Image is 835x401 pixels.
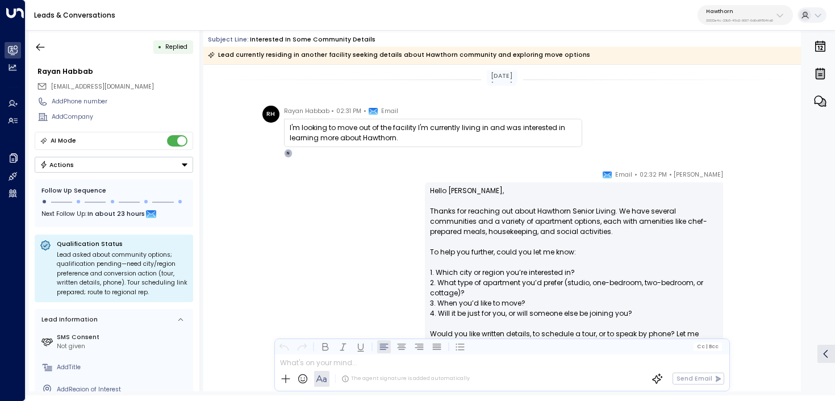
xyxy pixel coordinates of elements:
[698,5,793,25] button: Hawthorn33332e4c-23b5-45a2-9007-0d0a9f804fa6
[706,8,773,15] p: Hawthorn
[158,39,162,55] div: •
[697,344,719,349] span: Cc Bcc
[430,186,718,370] p: Hello [PERSON_NAME], Thanks for reaching out about Hawthorn Senior Living. We have several commun...
[336,106,361,117] span: 02:31 PM
[262,106,279,123] div: RH
[52,97,193,106] div: AddPhone number
[706,18,773,23] p: 33332e4c-23b5-45a2-9007-0d0a9f804fa6
[364,106,366,117] span: •
[57,333,190,342] label: SMS Consent
[52,112,193,122] div: AddCompany
[51,82,154,91] span: [EMAIL_ADDRESS][DOMAIN_NAME]
[57,363,190,372] div: AddTitle
[34,10,115,20] a: Leads & Conversations
[35,157,193,173] div: Button group with a nested menu
[284,106,329,117] span: Rayan Habbab
[640,169,667,181] span: 02:32 PM
[39,315,98,324] div: Lead Information
[295,340,308,353] button: Redo
[331,106,334,117] span: •
[705,344,707,349] span: |
[290,123,577,143] span: I'm looking to move out of the facility I'm currently living in and was interested in learning mo...
[615,169,632,181] span: Email
[208,49,590,61] div: Lead currently residing in another facility seeking details about Hawthorn community and explorin...
[41,186,186,195] div: Follow Up Sequence
[487,70,517,82] div: [DATE]
[51,135,76,147] div: AI Mode
[634,169,637,181] span: •
[208,35,249,44] span: Subject Line:
[87,208,145,221] span: In about 23 hours
[37,66,193,77] div: Rayan Habbab
[51,82,154,91] span: rayan.habbab@gmail.com
[165,43,187,51] span: Replied
[57,385,190,394] div: AddRegion of Interest
[674,169,723,181] span: [PERSON_NAME]
[694,342,722,350] button: Cc|Bcc
[250,35,375,44] div: Interested in some community details
[35,157,193,173] button: Actions
[728,169,745,186] img: 211_headshot.jpg
[57,240,188,248] p: Qualification Status
[40,161,74,169] div: Actions
[57,250,188,298] div: Lead asked about community options; qualification pending—need city/region preference and convers...
[57,342,190,351] div: Not given
[381,106,398,117] span: Email
[41,208,186,221] div: Next Follow Up:
[277,340,291,353] button: Undo
[284,149,293,158] div: N
[341,375,470,383] div: The agent signature is added automatically
[669,169,672,181] span: •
